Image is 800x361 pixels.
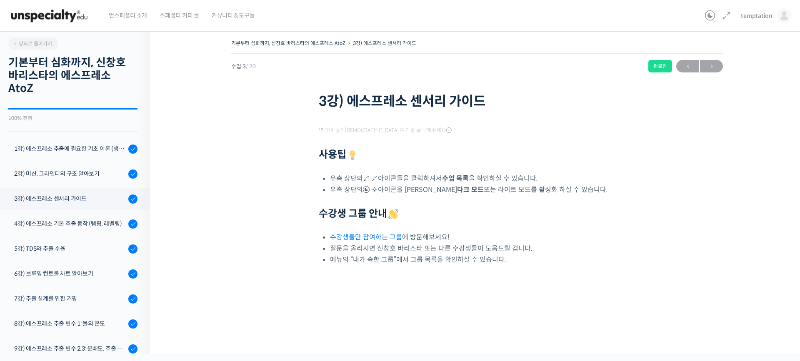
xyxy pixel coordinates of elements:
[231,64,256,69] span: 수업 3
[8,116,137,121] div: 100% 진행
[231,40,345,46] a: 기본부터 심화까지, 신창호 바리스타의 에스프레소 AtoZ
[319,93,635,109] h1: 3강) 에스프레소 센서리 가이드
[14,169,126,178] div: 2강) 머신, 그라인더의 구조 알아보기
[14,244,126,253] div: 5강) TDS와 추출 수율
[14,294,126,303] div: 7강) 추출 설계를 위한 커핑
[14,144,126,153] div: 1강) 에스프레소 추출에 필요한 기초 이론 (생두, 가공, 로스팅)
[648,60,672,72] div: 완료함
[14,319,126,328] div: 8강) 에스프레소 추출 변수 1: 물의 온도
[676,60,699,72] a: ←이전
[319,127,452,134] span: 영상이 끊기[DEMOGRAPHIC_DATA] 여기를 클릭해주세요
[741,12,772,20] span: temptation
[330,184,635,195] li: 우측 상단의 아이콘을 [PERSON_NAME] 또는 라이트 모드를 활성화 하실 수 있습니다.
[442,174,469,183] b: 수업 목록
[347,150,357,160] img: 💡
[676,61,699,72] span: ←
[12,40,52,47] span: 강의로 돌아가기
[14,194,126,203] div: 3강) 에스프레소 센서리 가이드
[700,61,723,72] span: →
[330,232,635,243] li: 에 방문해보세요!
[330,233,402,241] a: 수강생들만 참여하는 그룹
[8,37,58,50] a: 강의로 돌아가기
[330,173,635,184] li: 우측 상단의 아이콘들을 클릭하셔서 을 확인하실 수 있습니다.
[330,254,635,265] li: 메뉴의 “내가 속한 그룹”에서 그룹 목록을 확인하실 수 있습니다.
[246,63,256,70] span: / 20
[388,209,398,219] img: 👋
[700,60,723,72] a: 다음→
[457,185,484,194] b: 다크 모드
[14,269,126,278] div: 6강) 브루잉 컨트롤 차트 알아보기
[319,207,400,220] strong: 수강생 그룹 안내
[353,40,416,46] a: 3강) 에스프레소 센서리 가이드
[330,243,635,254] li: 질문을 올리시면 신창호 바리스타 또는 다른 수강생들이 도움드릴 겁니다.
[8,56,137,95] h2: 기본부터 심화까지, 신창호 바리스타의 에스프레소 AtoZ
[14,344,126,353] div: 9강) 에스프레소 추출 변수 2,3: 분쇄도, 추출 시간
[14,219,126,228] div: 4강) 에스프레소 기본 추출 동작 (탬핑, 레벨링)
[319,148,359,161] strong: 사용팁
